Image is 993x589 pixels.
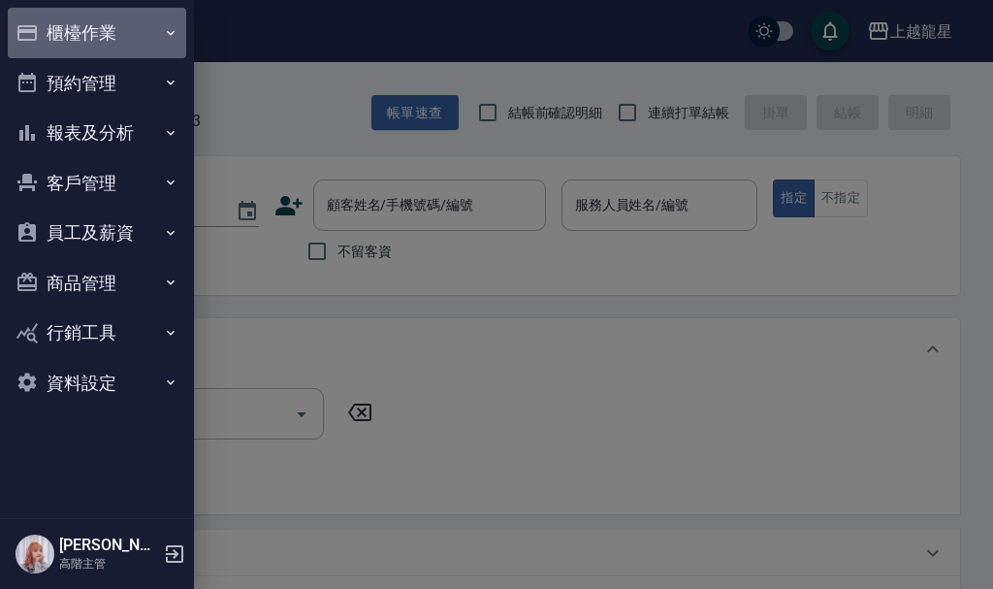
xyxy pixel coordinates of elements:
p: 高階主管 [59,555,158,573]
button: 預約管理 [8,58,186,109]
img: Person [16,535,54,573]
button: 行銷工具 [8,308,186,358]
button: 櫃檯作業 [8,8,186,58]
h5: [PERSON_NAME] [59,536,158,555]
button: 報表及分析 [8,108,186,158]
button: 員工及薪資 [8,208,186,258]
button: 客戶管理 [8,158,186,209]
button: 商品管理 [8,258,186,309]
button: 資料設定 [8,358,186,409]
